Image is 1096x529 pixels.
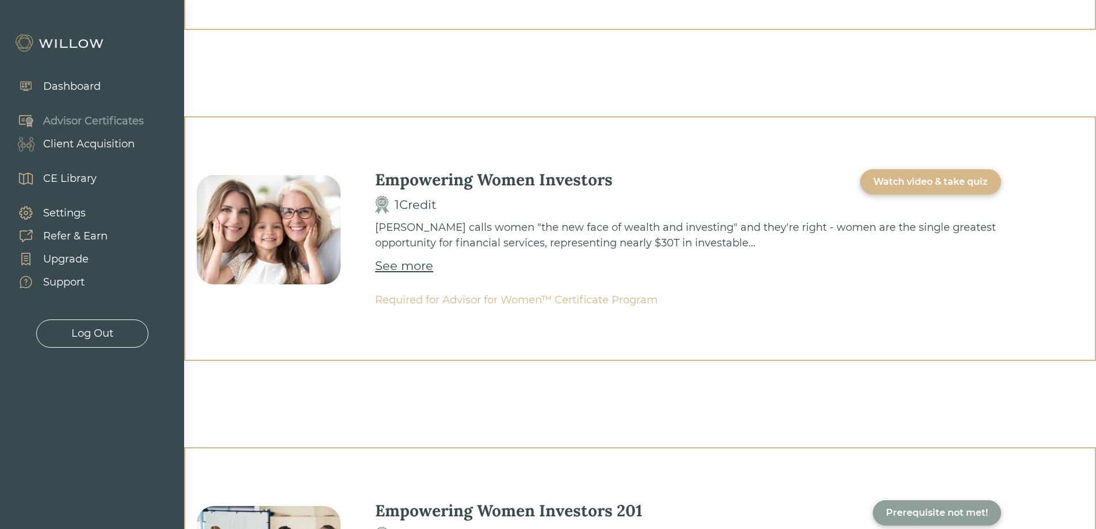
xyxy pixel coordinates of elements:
[6,224,108,248] a: Refer & Earn
[6,132,144,155] a: Client Acquisition
[873,175,988,189] div: Watch video & take quiz
[43,79,101,94] div: Dashboard
[375,257,433,275] a: See more
[395,196,437,214] div: 1 Credit
[43,229,108,244] div: Refer & Earn
[6,75,101,98] a: Dashboard
[886,506,988,520] div: Prerequisite not met!
[43,113,144,129] div: Advisor Certificates
[43,136,135,152] div: Client Acquisition
[71,326,113,341] div: Log Out
[375,292,1001,308] div: Required for Advisor for Women™ Certificate Program
[6,201,108,224] a: Settings
[43,252,89,267] div: Upgrade
[43,205,86,221] div: Settings
[6,109,144,132] a: Advisor Certificates
[6,248,108,271] a: Upgrade
[375,169,613,190] div: Empowering Women Investors
[43,275,85,290] div: Support
[14,34,106,52] img: Willow
[43,171,97,187] div: CE Library
[375,500,642,521] div: Empowering Women Investors 201
[6,167,97,190] a: CE Library
[375,220,1001,251] div: [PERSON_NAME] calls women "the new face of wealth and investing" and they're right - women are th...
